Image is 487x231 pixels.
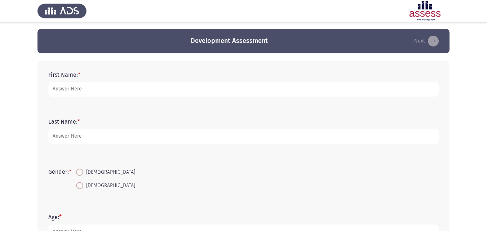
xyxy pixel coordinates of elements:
input: add answer text [48,82,439,97]
button: load next page [412,35,441,47]
img: Assess Talent Management logo [37,1,87,21]
label: First Name: [48,71,80,78]
h3: Development Assessment [191,36,268,45]
label: Last Name: [48,118,80,125]
label: Age: [48,214,62,221]
span: [DEMOGRAPHIC_DATA] [83,168,135,177]
input: add answer text [48,129,439,144]
span: [DEMOGRAPHIC_DATA] [83,181,135,190]
label: Gender: [48,168,71,175]
img: Assessment logo of Development Assessment R1 (EN/AR) [400,1,450,21]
